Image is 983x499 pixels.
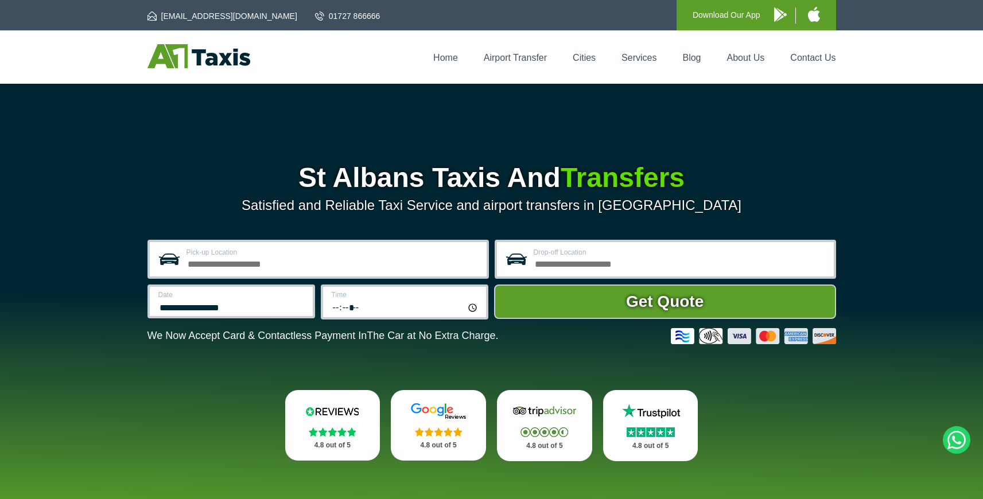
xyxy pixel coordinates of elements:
a: Home [433,53,458,63]
p: 4.8 out of 5 [616,439,686,453]
a: [EMAIL_ADDRESS][DOMAIN_NAME] [147,10,297,22]
a: Google Stars 4.8 out of 5 [391,390,486,461]
a: Contact Us [790,53,836,63]
img: Stars [415,427,463,436]
img: A1 Taxis St Albans LTD [147,44,250,68]
img: Reviews.io [298,403,367,420]
label: Time [332,291,479,298]
p: 4.8 out of 5 [510,439,580,453]
a: Cities [573,53,596,63]
label: Date [158,291,306,298]
img: Trustpilot [616,403,685,420]
p: We Now Accept Card & Contactless Payment In [147,330,499,342]
img: Credit And Debit Cards [671,328,836,344]
button: Get Quote [494,284,836,319]
img: A1 Taxis Android App [774,7,787,22]
a: Reviews.io Stars 4.8 out of 5 [285,390,380,461]
a: Blog [682,53,701,63]
img: Stars [520,427,568,437]
p: 4.8 out of 5 [403,438,473,453]
span: Transfers [561,162,685,193]
label: Pick-up Location [187,249,480,256]
label: Drop-off Location [534,249,827,256]
img: Stars [627,427,675,437]
a: About Us [727,53,765,63]
a: Tripadvisor Stars 4.8 out of 5 [497,390,592,461]
img: A1 Taxis iPhone App [808,7,820,22]
h1: St Albans Taxis And [147,164,836,192]
a: 01727 866666 [315,10,380,22]
img: Stars [309,427,356,436]
p: Satisfied and Reliable Taxi Service and airport transfers in [GEOGRAPHIC_DATA] [147,197,836,213]
a: Trustpilot Stars 4.8 out of 5 [603,390,698,461]
a: Services [621,53,656,63]
p: Download Our App [693,8,760,22]
span: The Car at No Extra Charge. [367,330,498,341]
img: Google [404,403,473,420]
img: Tripadvisor [510,403,579,420]
a: Airport Transfer [484,53,547,63]
p: 4.8 out of 5 [298,438,368,453]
